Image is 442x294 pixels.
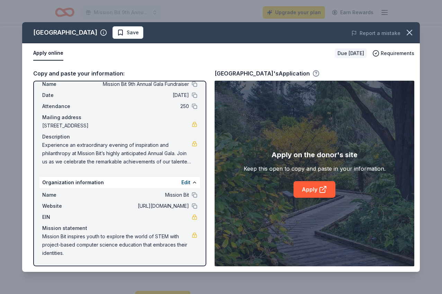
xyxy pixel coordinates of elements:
a: Apply [294,181,335,198]
div: Organization information [39,177,200,188]
span: [DATE] [89,91,189,99]
button: Report a mistake [351,29,400,37]
div: Mission statement [42,224,197,232]
span: Website [42,202,89,210]
div: Keep this open to copy and paste in your information. [244,164,386,173]
span: Mission Bit 9th Annual Gala Fundraiser [89,80,189,88]
button: Save [112,26,143,39]
span: Mission Bit [89,191,189,199]
span: Name [42,80,89,88]
button: Edit [181,178,190,187]
div: Mailing address [42,113,197,122]
div: Copy and paste your information: [33,69,206,78]
span: Name [42,191,89,199]
span: Attendance [42,102,89,110]
span: EIN [42,213,89,221]
span: Experience an extraordinary evening of inspiration and philanthropy at Mission Bit’s highly antic... [42,141,192,166]
button: Apply online [33,46,63,61]
button: Requirements [372,49,414,57]
div: [GEOGRAPHIC_DATA]'s Application [215,69,319,78]
span: Requirements [381,49,414,57]
span: [URL][DOMAIN_NAME] [89,202,189,210]
div: Apply on the donor's site [271,149,358,160]
div: Due [DATE] [335,48,367,58]
span: Mission Bit inspires youth to explore the world of STEM with project-based computer science educa... [42,232,192,257]
span: Date [42,91,89,99]
div: [GEOGRAPHIC_DATA] [33,27,97,38]
span: 250 [89,102,189,110]
span: [STREET_ADDRESS] [42,122,192,130]
span: Save [127,28,139,37]
div: Description [42,133,197,141]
